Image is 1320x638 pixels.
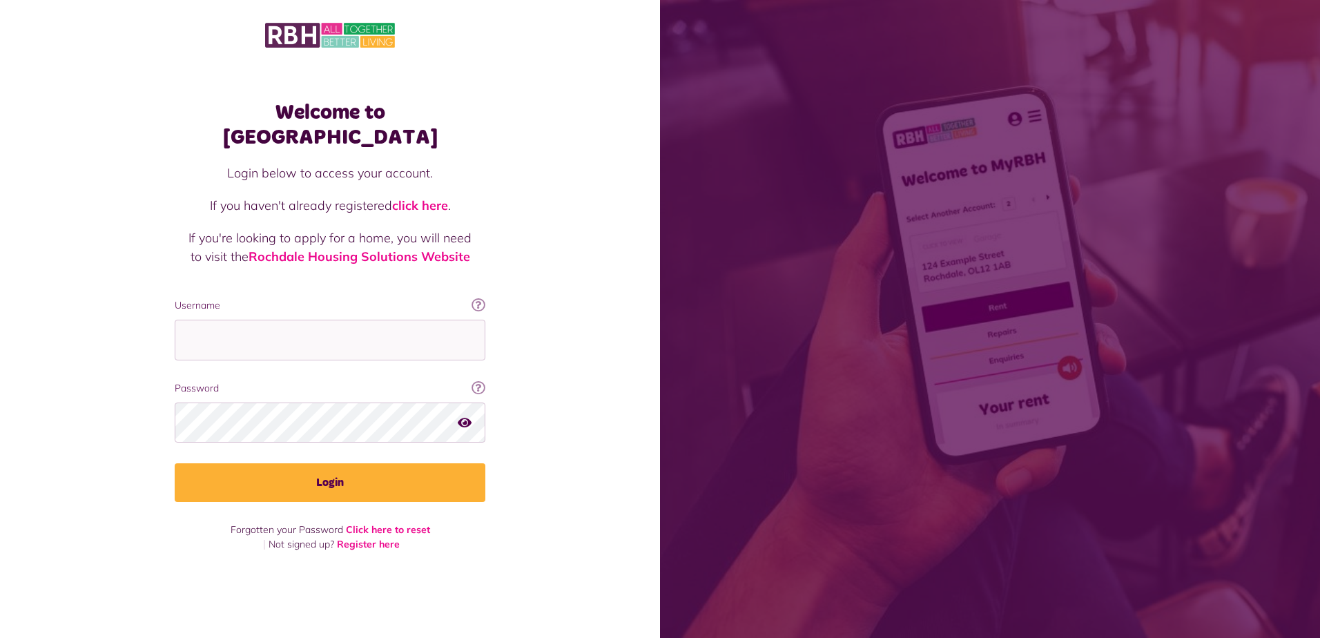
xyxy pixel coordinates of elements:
[188,196,472,215] p: If you haven't already registered .
[175,100,485,150] h1: Welcome to [GEOGRAPHIC_DATA]
[188,229,472,266] p: If you're looking to apply for a home, you will need to visit the
[269,538,334,550] span: Not signed up?
[265,21,395,50] img: MyRBH
[175,463,485,502] button: Login
[346,523,430,536] a: Click here to reset
[392,197,448,213] a: click here
[249,249,470,264] a: Rochdale Housing Solutions Website
[175,298,485,313] label: Username
[337,538,400,550] a: Register here
[231,523,343,536] span: Forgotten your Password
[188,164,472,182] p: Login below to access your account.
[175,381,485,396] label: Password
